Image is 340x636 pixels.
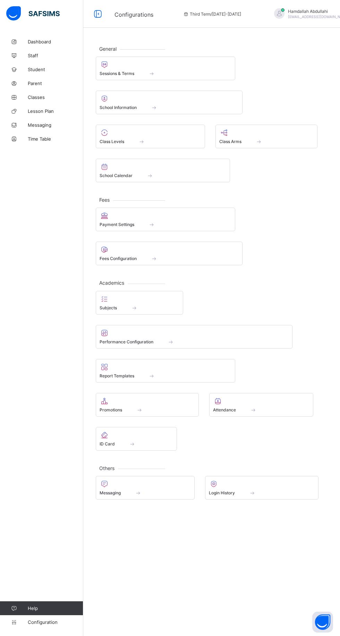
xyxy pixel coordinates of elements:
[183,11,241,17] span: session/term information
[96,291,183,315] div: Subjects
[96,359,235,383] div: Report Templates
[100,441,115,446] span: ID Card
[28,39,83,44] span: Dashboard
[100,256,137,261] span: Fees Configuration
[96,125,205,148] div: Class Levels
[312,612,333,633] button: Open asap
[96,325,292,349] div: Performance Configuration
[209,393,313,417] div: Attendance
[28,67,83,72] span: Student
[100,407,122,412] span: Promotions
[96,242,243,265] div: Fees Configuration
[28,605,83,611] span: Help
[100,105,137,110] span: School Information
[96,208,235,231] div: Payment Settings
[100,490,121,495] span: Messaging
[6,6,60,21] img: safsims
[209,490,235,495] span: Login History
[96,46,120,52] span: General
[96,393,199,417] div: Promotions
[100,222,134,227] span: Payment Settings
[28,619,83,625] span: Configuration
[96,57,235,80] div: Sessions & Terms
[96,427,177,451] div: ID Card
[96,159,230,182] div: School Calendar
[215,125,317,148] div: Class Arms
[100,173,133,178] span: School Calendar
[96,197,113,203] span: Fees
[100,373,134,378] span: Report Templates
[96,476,195,500] div: Messaging
[100,71,134,76] span: Sessions & Terms
[219,139,241,144] span: Class Arms
[213,407,236,412] span: Attendance
[114,11,153,18] span: Configurations
[205,476,318,500] div: Login History
[96,280,128,286] span: Academics
[96,465,118,471] span: Others
[96,91,243,114] div: School Information
[100,305,117,310] span: Subjects
[28,94,83,100] span: Classes
[28,136,83,142] span: Time Table
[28,108,83,114] span: Lesson Plan
[100,139,124,144] span: Class Levels
[100,339,153,344] span: Performance Configuration
[28,81,83,86] span: Parent
[28,53,83,58] span: Staff
[28,122,83,128] span: Messaging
